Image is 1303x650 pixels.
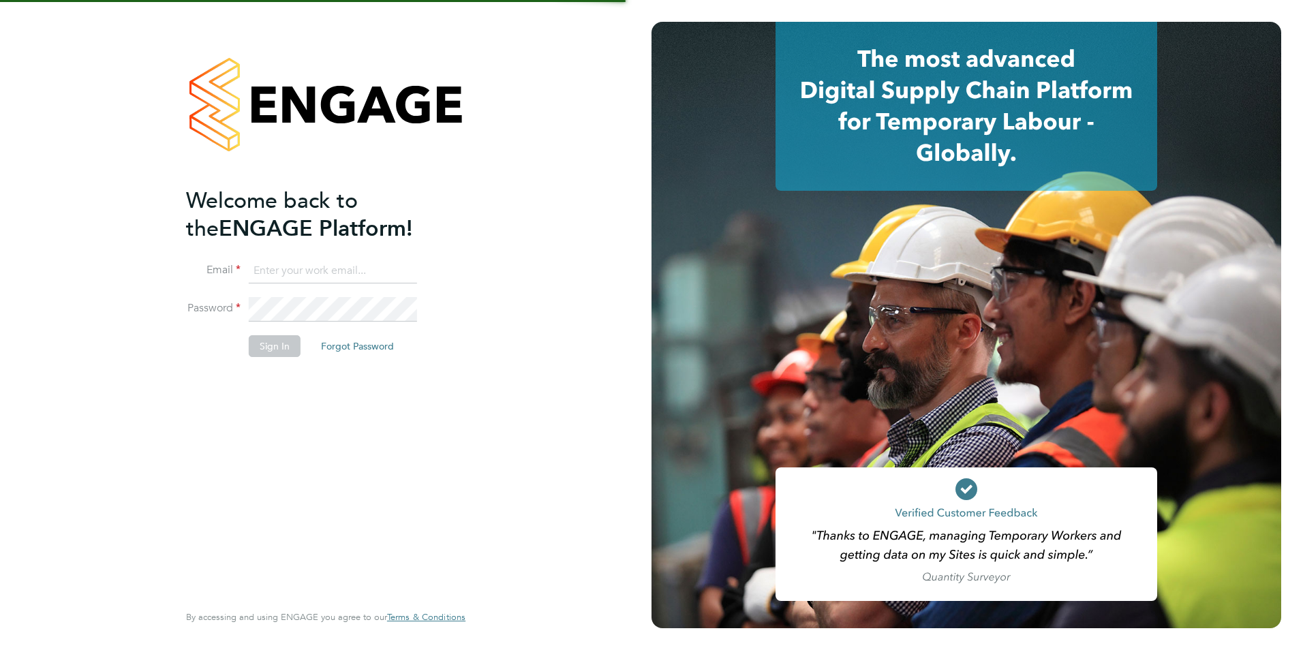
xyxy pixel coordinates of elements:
span: By accessing and using ENGAGE you agree to our [186,611,465,623]
span: Welcome back to the [186,187,358,242]
input: Enter your work email... [249,259,417,283]
button: Forgot Password [310,335,405,357]
button: Sign In [249,335,301,357]
label: Email [186,263,241,277]
span: Terms & Conditions [387,611,465,623]
label: Password [186,301,241,315]
a: Terms & Conditions [387,612,465,623]
h2: ENGAGE Platform! [186,187,452,243]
